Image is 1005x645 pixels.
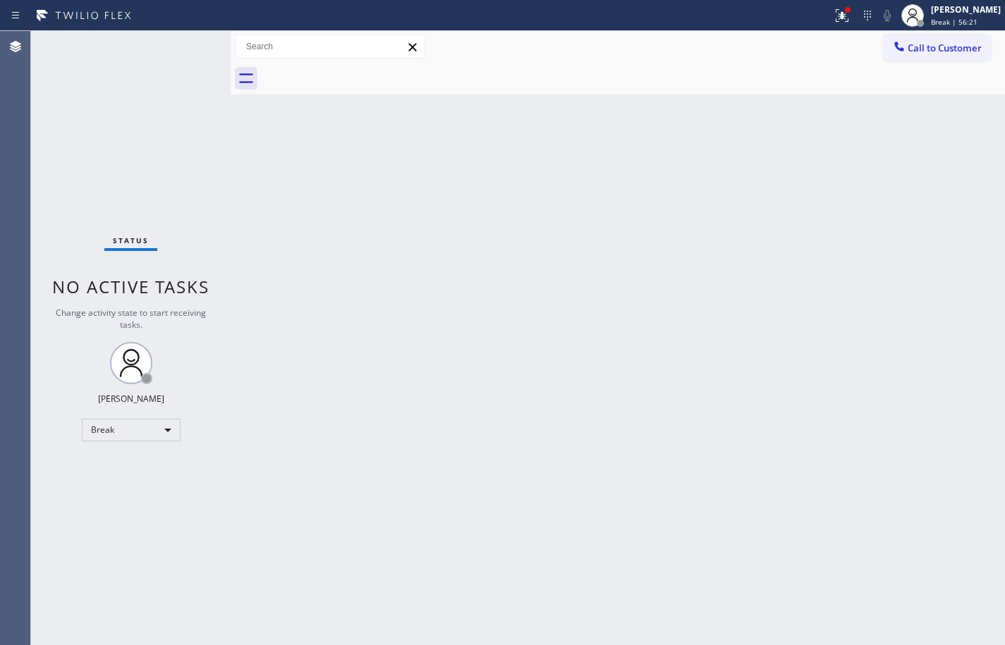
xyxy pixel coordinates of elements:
span: No active tasks [52,275,209,298]
button: Call to Customer [883,35,991,61]
div: [PERSON_NAME] [931,4,1001,16]
div: [PERSON_NAME] [98,393,164,405]
div: Break [82,419,181,441]
button: Mute [877,6,897,25]
span: Break | 56:21 [931,17,977,27]
span: Change activity state to start receiving tasks. [56,307,206,331]
span: Call to Customer [908,42,982,54]
span: Status [113,235,149,245]
input: Search [236,35,425,58]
